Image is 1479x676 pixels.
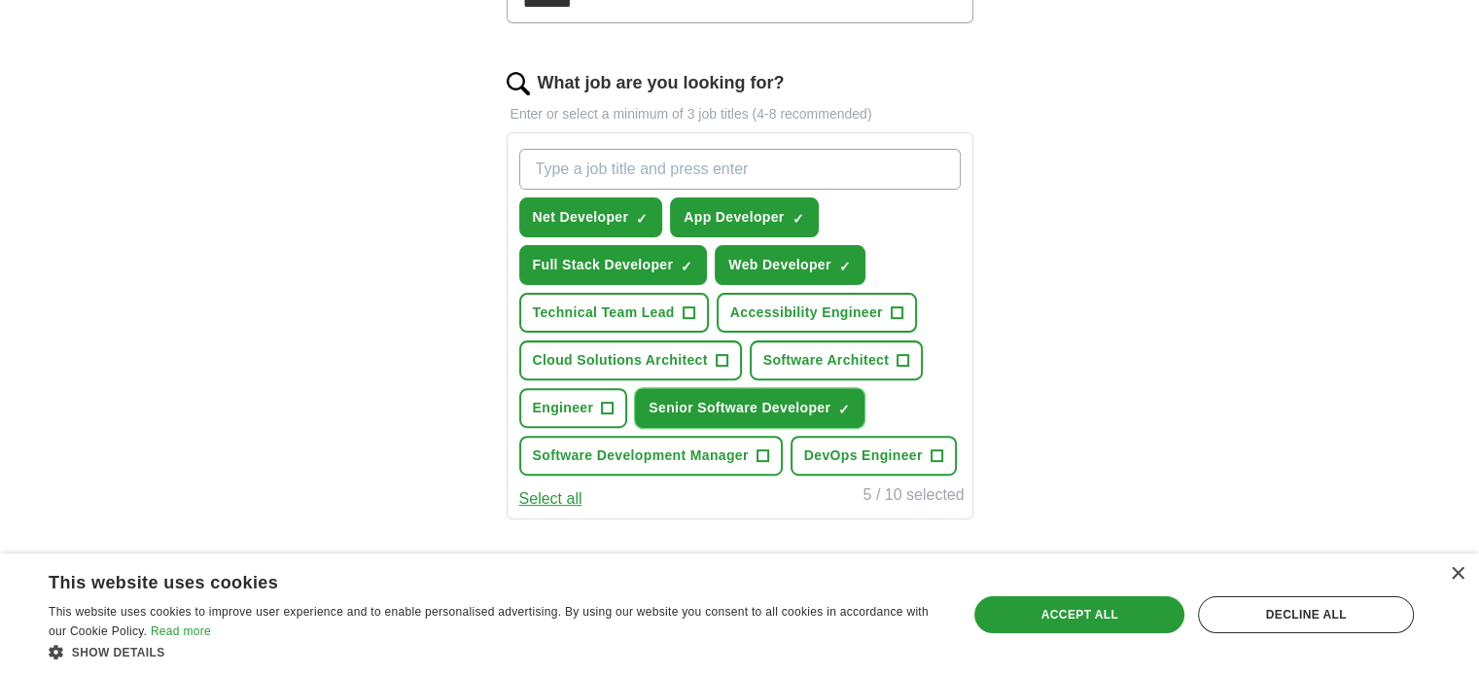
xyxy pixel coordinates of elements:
span: Engineer [533,398,594,418]
div: Close [1450,567,1464,582]
div: This website uses cookies [49,565,892,594]
button: Web Developer✓ [715,245,864,285]
button: Senior Software Developer✓ [635,388,864,428]
span: Software Development Manager [533,445,749,466]
span: Senior Software Developer [649,398,830,418]
span: Accessibility Engineer [730,302,883,323]
button: Full Stack Developer✓ [519,245,708,285]
span: Web Developer [728,255,830,275]
span: Technical Team Lead [533,302,675,323]
span: This website uses cookies to improve user experience and to enable personalised advertising. By u... [49,605,929,638]
div: 5 / 10 selected [863,483,964,511]
button: Accessibility Engineer [717,293,917,333]
button: App Developer✓ [670,197,818,237]
div: Accept all [974,596,1184,633]
label: What job are you looking for? [538,70,785,96]
span: Net Developer [533,207,629,228]
span: DevOps Engineer [804,445,923,466]
button: Software Development Manager [519,436,783,476]
span: ✓ [838,402,850,417]
input: Type a job title and press enter [519,149,961,190]
span: Software Architect [763,350,889,371]
div: Show details [49,642,940,661]
a: Read more, opens a new window [151,624,211,638]
span: Show details [72,646,165,659]
span: ✓ [636,211,648,227]
button: Cloud Solutions Architect [519,340,742,380]
button: Select all [519,487,582,511]
span: ✓ [839,259,851,274]
span: ✓ [792,211,804,227]
button: Net Developer✓ [519,197,663,237]
img: search.png [507,72,530,95]
button: DevOps Engineer [791,436,957,476]
span: Full Stack Developer [533,255,674,275]
span: App Developer [684,207,784,228]
button: Engineer [519,388,628,428]
p: Enter or select a minimum of 3 job titles (4-8 recommended) [507,104,973,125]
span: Cloud Solutions Architect [533,350,708,371]
span: ✓ [681,259,692,274]
button: Software Architect [750,340,923,380]
button: Technical Team Lead [519,293,709,333]
div: Decline all [1198,596,1414,633]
